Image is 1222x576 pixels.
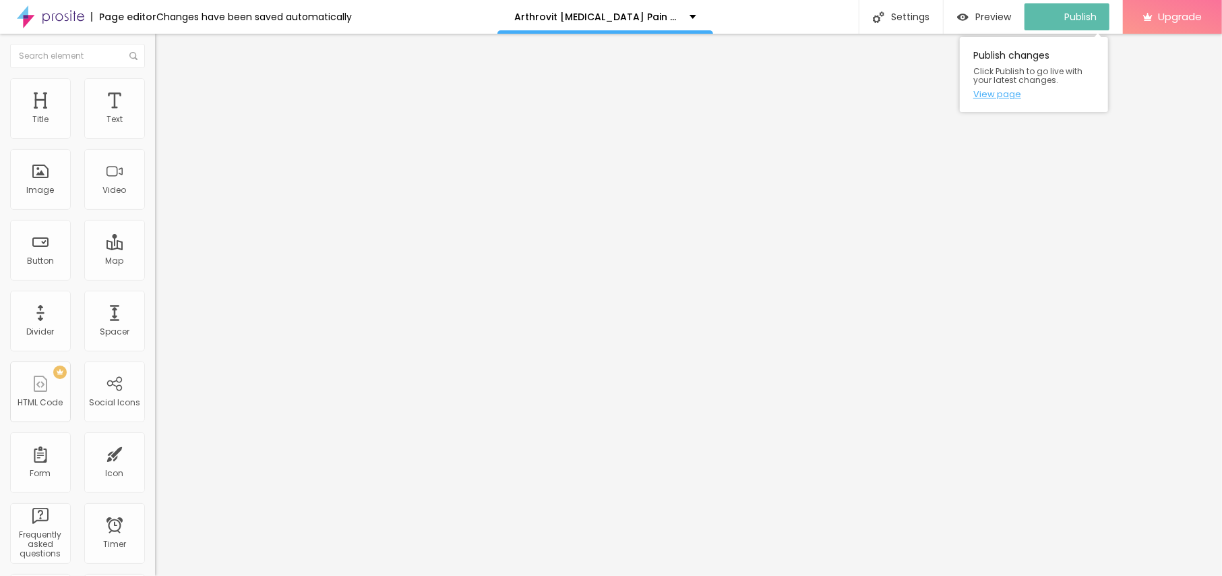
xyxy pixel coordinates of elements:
[13,530,67,559] div: Frequently asked questions
[155,34,1222,576] iframe: Editor
[1158,11,1202,22] span: Upgrade
[103,185,127,195] div: Video
[873,11,884,23] img: Icone
[100,327,129,337] div: Spacer
[1064,11,1097,22] span: Publish
[957,11,969,23] img: view-1.svg
[91,12,156,22] div: Page editor
[514,12,679,22] p: Arthrovit [MEDICAL_DATA] Pain Relief Cream [GEOGRAPHIC_DATA]
[32,115,49,124] div: Title
[1025,3,1109,30] button: Publish
[960,37,1108,112] div: Publish changes
[27,185,55,195] div: Image
[103,540,126,549] div: Timer
[129,52,138,60] img: Icone
[18,398,63,407] div: HTML Code
[30,469,51,478] div: Form
[10,44,145,68] input: Search element
[27,256,54,266] div: Button
[106,256,124,266] div: Map
[944,3,1025,30] button: Preview
[89,398,140,407] div: Social Icons
[106,115,123,124] div: Text
[973,90,1095,98] a: View page
[156,12,352,22] div: Changes have been saved automatically
[27,327,55,337] div: Divider
[973,67,1095,84] span: Click Publish to go live with your latest changes.
[106,469,124,478] div: Icon
[975,11,1011,22] span: Preview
